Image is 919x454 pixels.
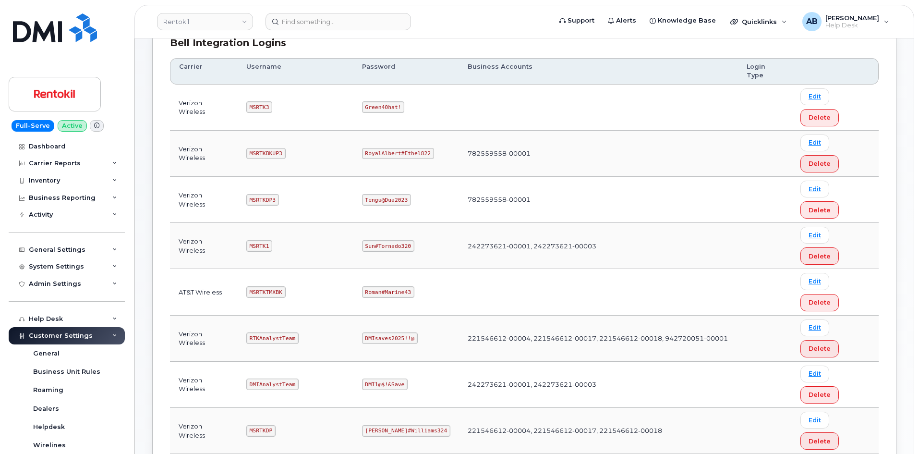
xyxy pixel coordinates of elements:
span: Support [568,16,594,25]
td: 242273621-00001, 242273621-00003 [459,223,738,269]
th: Password [353,58,459,85]
code: MSRTKDP3 [246,194,279,206]
span: Alerts [616,16,636,25]
td: Verizon Wireless [170,177,238,223]
code: MSRTKDP [246,425,276,437]
a: Alerts [601,11,643,30]
code: MSRTK3 [246,101,272,113]
th: Carrier [170,58,238,85]
span: [PERSON_NAME] [825,14,879,22]
code: MSRTKTMXBK [246,286,286,298]
td: AT&T Wireless [170,269,238,315]
th: Username [238,58,353,85]
a: Edit [800,412,829,429]
td: Verizon Wireless [170,223,238,269]
a: Rentokil [157,13,253,30]
code: Roman#Marine43 [362,286,414,298]
span: Delete [809,159,831,168]
span: AB [806,16,818,27]
code: MSRTKBKUP3 [246,148,286,160]
a: Edit [800,366,829,382]
code: RoyalAlbert#Ethel822 [362,148,434,160]
button: Delete [800,340,839,357]
td: 221546612-00004, 221546612-00017, 221546612-00018, 942720051-00001 [459,316,738,362]
span: Delete [809,206,831,215]
span: Delete [809,298,831,307]
span: Quicklinks [742,18,777,25]
td: Verizon Wireless [170,316,238,362]
code: [PERSON_NAME]#Williams324 [362,425,450,437]
a: Edit [800,227,829,244]
code: Sun#Tornado320 [362,240,414,252]
a: Edit [800,181,829,197]
span: Delete [809,437,831,446]
div: Adam Bake [796,12,896,31]
td: Verizon Wireless [170,131,238,177]
th: Login Type [738,58,792,85]
button: Delete [800,155,839,172]
div: Bell Integration Logins [170,36,879,50]
span: Delete [809,252,831,261]
td: Verizon Wireless [170,362,238,408]
td: Verizon Wireless [170,408,238,454]
button: Delete [800,294,839,311]
a: Edit [800,273,829,290]
code: DMIAnalystTeam [246,379,299,390]
code: RTKAnalystTeam [246,332,299,344]
a: Edit [800,135,829,151]
button: Delete [800,386,839,404]
button: Delete [800,432,839,450]
code: Tengu@Dua2023 [362,194,411,206]
input: Find something... [266,13,411,30]
a: Support [553,11,601,30]
span: Help Desk [825,22,879,29]
a: Knowledge Base [643,11,723,30]
button: Delete [800,247,839,265]
div: Quicklinks [724,12,794,31]
span: Delete [809,113,831,122]
iframe: Messenger Launcher [877,412,912,447]
span: Delete [809,344,831,353]
td: 782559558-00001 [459,177,738,223]
code: MSRTK1 [246,240,272,252]
code: DMIsaves2025!!@ [362,332,418,344]
button: Delete [800,109,839,126]
td: 242273621-00001, 242273621-00003 [459,362,738,408]
td: 782559558-00001 [459,131,738,177]
span: Knowledge Base [658,16,716,25]
a: Edit [800,319,829,336]
td: 221546612-00004, 221546612-00017, 221546612-00018 [459,408,738,454]
td: Verizon Wireless [170,85,238,131]
button: Delete [800,201,839,219]
code: DMI1@$!&Save [362,379,408,390]
code: Green40hat! [362,101,405,113]
a: Edit [800,88,829,105]
th: Business Accounts [459,58,738,85]
span: Delete [809,390,831,399]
